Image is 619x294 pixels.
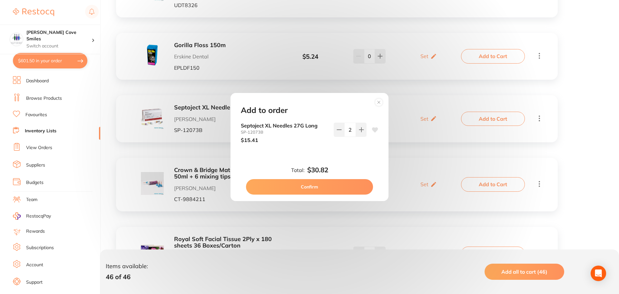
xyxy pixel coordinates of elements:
label: Total: [291,167,305,173]
button: Confirm [246,179,373,195]
p: $15.41 [241,137,329,143]
div: Open Intercom Messenger [591,266,606,281]
small: SP-12073B [241,130,329,135]
b: $30.82 [307,166,328,174]
h2: Add to order [241,106,288,115]
b: Septoject XL Needles 27G Long [241,123,329,128]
